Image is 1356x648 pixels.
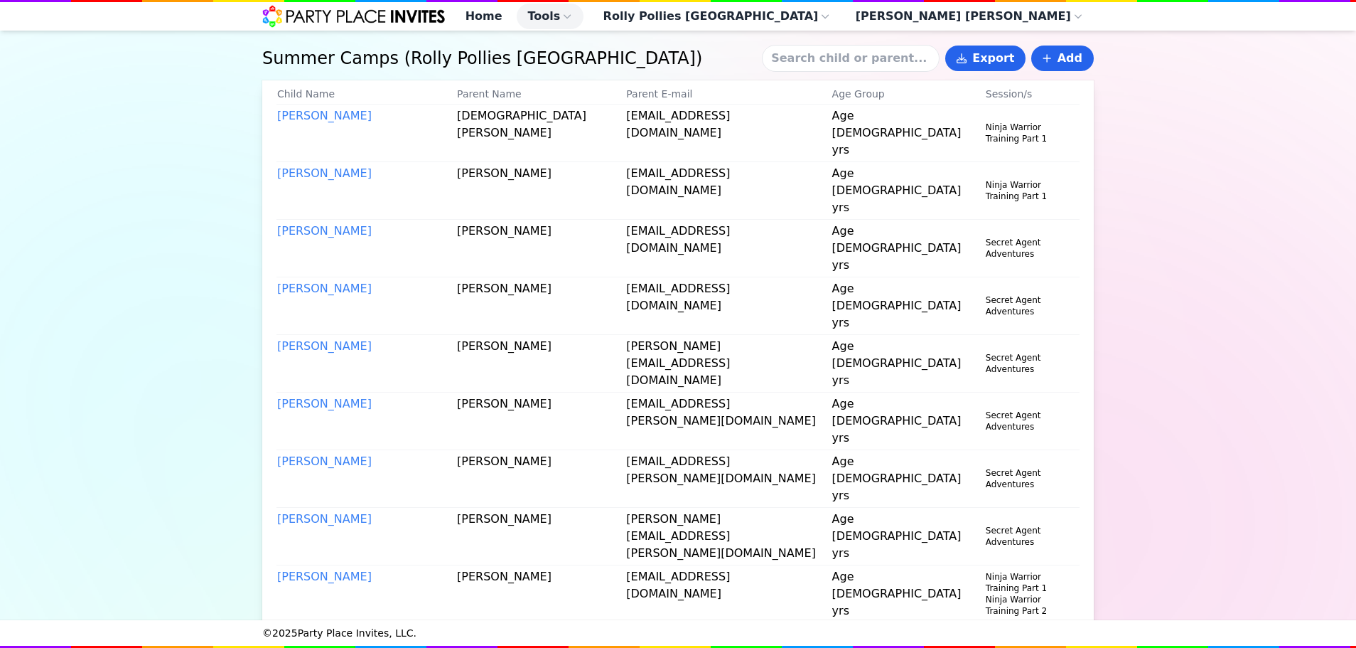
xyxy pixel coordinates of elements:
[456,220,625,277] td: [PERSON_NAME]
[986,294,1071,317] div: Secret Agent Adventures
[945,46,1026,71] button: Export
[456,86,625,105] th: Parent Name
[832,220,985,277] td: Age [DEMOGRAPHIC_DATA] yrs
[762,45,940,72] input: Search child or parent...
[832,450,985,508] td: Age [DEMOGRAPHIC_DATA] yrs
[517,4,583,29] button: Tools
[832,86,985,105] th: Age Group
[625,86,831,105] th: Parent E-mail
[276,86,456,105] th: Child Name
[262,5,446,28] img: Party Place Invites
[277,397,372,410] a: [PERSON_NAME]
[986,410,1071,432] div: Secret Agent Adventures
[277,455,372,468] a: [PERSON_NAME]
[625,105,831,162] td: [EMAIL_ADDRESS][DOMAIN_NAME]
[832,565,985,623] td: Age [DEMOGRAPHIC_DATA] yrs
[985,86,1080,105] th: Session/s
[625,220,831,277] td: [EMAIL_ADDRESS][DOMAIN_NAME]
[625,162,831,220] td: [EMAIL_ADDRESS][DOMAIN_NAME]
[986,179,1071,202] div: Ninja Warrior Training Part 1
[625,277,831,335] td: [EMAIL_ADDRESS][DOMAIN_NAME]
[456,508,625,565] td: [PERSON_NAME]
[456,450,625,508] td: [PERSON_NAME]
[832,105,985,162] td: Age [DEMOGRAPHIC_DATA] yrs
[986,352,1071,375] div: Secret Agent Adventures
[456,393,625,450] td: [PERSON_NAME]
[625,393,831,450] td: [EMAIL_ADDRESS][PERSON_NAME][DOMAIN_NAME]
[456,335,625,393] td: [PERSON_NAME]
[454,4,514,29] a: Home
[625,335,831,393] td: [PERSON_NAME][EMAIL_ADDRESS][DOMAIN_NAME]
[832,162,985,220] td: Age [DEMOGRAPHIC_DATA] yrs
[277,570,372,583] a: [PERSON_NAME]
[277,339,372,353] a: [PERSON_NAME]
[456,162,625,220] td: [PERSON_NAME]
[277,109,372,122] a: [PERSON_NAME]
[986,237,1071,260] div: Secret Agent Adventures
[277,166,372,180] a: [PERSON_NAME]
[986,594,1071,617] div: Ninja Warrior Training Part 2
[986,467,1071,490] div: Secret Agent Adventures
[262,47,756,70] h1: Summer Camps ( Rolly Pollies [GEOGRAPHIC_DATA] )
[844,4,1094,29] button: [PERSON_NAME] [PERSON_NAME]
[262,620,1094,646] div: © 2025 Party Place Invites, LLC.
[832,277,985,335] td: Age [DEMOGRAPHIC_DATA] yrs
[832,508,985,565] td: Age [DEMOGRAPHIC_DATA] yrs
[277,224,372,238] a: [PERSON_NAME]
[986,571,1071,594] div: Ninja Warrior Training Part 1
[625,565,831,623] td: [EMAIL_ADDRESS][DOMAIN_NAME]
[986,525,1071,548] div: Secret Agent Adventures
[986,122,1071,144] div: Ninja Warrior Training Part 1
[277,282,372,295] a: [PERSON_NAME]
[832,335,985,393] td: Age [DEMOGRAPHIC_DATA] yrs
[592,4,841,29] button: Rolly Pollies [GEOGRAPHIC_DATA]
[832,393,985,450] td: Age [DEMOGRAPHIC_DATA] yrs
[625,508,831,565] td: [PERSON_NAME][EMAIL_ADDRESS][PERSON_NAME][DOMAIN_NAME]
[1031,46,1094,71] a: Add
[456,105,625,162] td: [DEMOGRAPHIC_DATA][PERSON_NAME]
[625,450,831,508] td: [EMAIL_ADDRESS][PERSON_NAME][DOMAIN_NAME]
[277,512,372,526] a: [PERSON_NAME]
[456,277,625,335] td: [PERSON_NAME]
[456,565,625,623] td: [PERSON_NAME]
